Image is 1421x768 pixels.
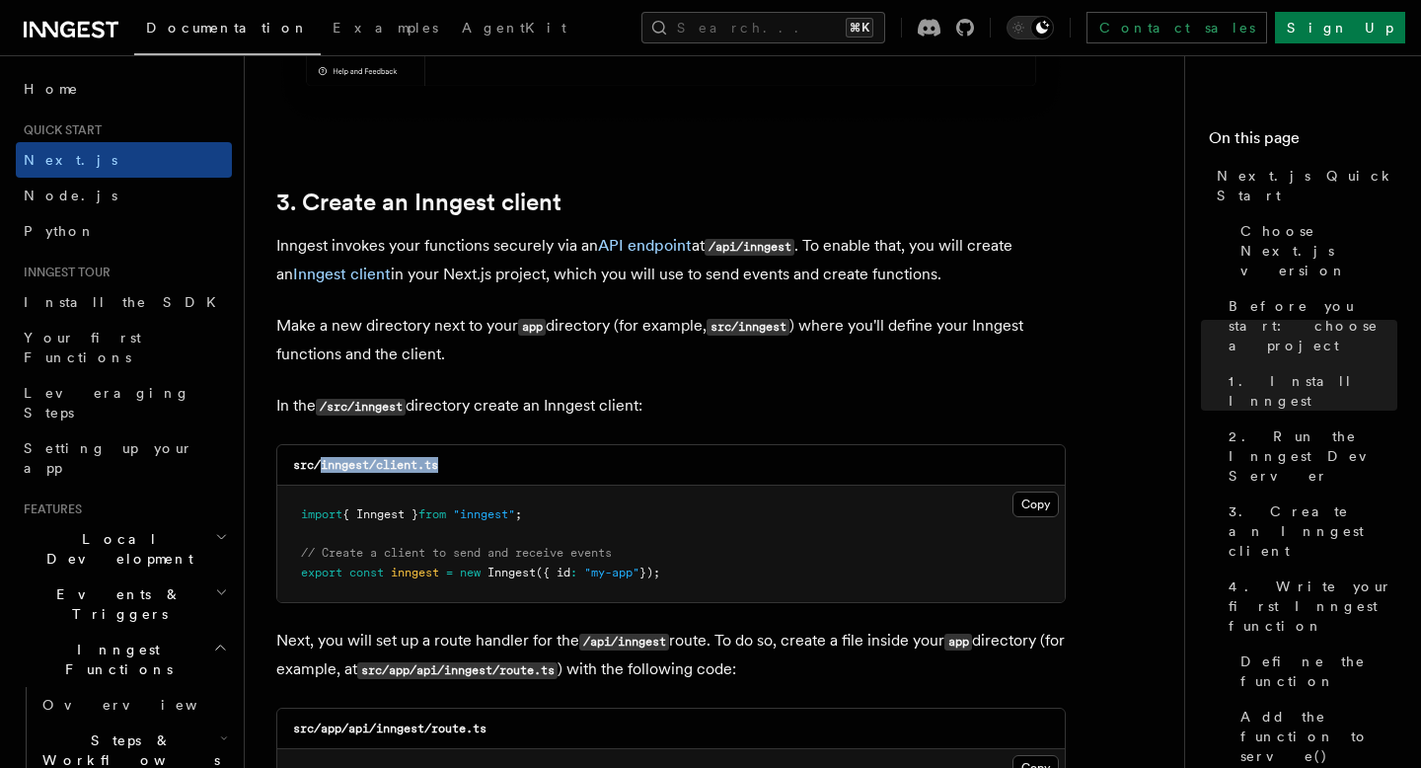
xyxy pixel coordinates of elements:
[450,6,578,53] a: AgentKit
[707,319,789,336] code: src/inngest
[1086,12,1267,43] a: Contact sales
[16,213,232,249] a: Python
[134,6,321,55] a: Documentation
[357,662,558,679] code: src/app/api/inngest/route.ts
[518,319,546,336] code: app
[418,507,446,521] span: from
[293,458,438,472] code: src/inngest/client.ts
[1217,166,1397,205] span: Next.js Quick Start
[293,722,486,735] code: src/app/api/inngest/route.ts
[487,566,536,579] span: Inngest
[446,566,453,579] span: =
[1012,492,1059,517] button: Copy
[944,634,972,651] code: app
[1229,371,1397,411] span: 1. Install Inngest
[276,627,1066,684] p: Next, you will set up a route handler for the route. To do so, create a file inside your director...
[24,79,79,99] span: Home
[24,223,96,239] span: Python
[16,501,82,517] span: Features
[16,430,232,486] a: Setting up your app
[16,521,232,576] button: Local Development
[276,312,1066,368] p: Make a new directory next to your directory (for example, ) where you'll define your Inngest func...
[349,566,384,579] span: const
[276,392,1066,421] p: In the directory create an Inngest client:
[24,385,190,421] span: Leveraging Steps
[1221,419,1397,494] a: 2. Run the Inngest Dev Server
[146,20,309,36] span: Documentation
[570,566,577,579] span: :
[16,265,111,280] span: Inngest tour
[641,12,885,43] button: Search...⌘K
[42,697,246,713] span: Overview
[316,399,406,416] code: /src/inngest
[16,529,215,569] span: Local Development
[1240,707,1397,766] span: Add the function to serve()
[16,576,232,632] button: Events & Triggers
[536,566,570,579] span: ({ id
[16,640,213,679] span: Inngest Functions
[301,546,612,560] span: // Create a client to send and receive events
[1221,363,1397,419] a: 1. Install Inngest
[16,284,232,320] a: Install the SDK
[1240,652,1397,691] span: Define the function
[1209,126,1397,158] h4: On this page
[515,507,522,521] span: ;
[579,634,669,651] code: /api/inngest
[391,566,439,579] span: inngest
[846,18,873,38] kbd: ⌘K
[1007,16,1054,39] button: Toggle dark mode
[705,239,794,256] code: /api/inngest
[598,236,692,255] a: API endpoint
[24,330,141,365] span: Your first Functions
[462,20,566,36] span: AgentKit
[24,188,117,203] span: Node.js
[16,178,232,213] a: Node.js
[1229,296,1397,355] span: Before you start: choose a project
[1221,494,1397,569] a: 3. Create an Inngest client
[342,507,418,521] span: { Inngest }
[276,232,1066,288] p: Inngest invokes your functions securely via an at . To enable that, you will create an in your Ne...
[333,20,438,36] span: Examples
[16,632,232,687] button: Inngest Functions
[293,265,391,283] a: Inngest client
[1233,644,1397,699] a: Define the function
[16,142,232,178] a: Next.js
[16,122,102,138] span: Quick start
[460,566,481,579] span: new
[24,440,193,476] span: Setting up your app
[1240,221,1397,280] span: Choose Next.js version
[301,566,342,579] span: export
[16,320,232,375] a: Your first Functions
[24,152,117,168] span: Next.js
[453,507,515,521] span: "inngest"
[24,294,228,310] span: Install the SDK
[639,566,660,579] span: });
[16,375,232,430] a: Leveraging Steps
[35,687,232,723] a: Overview
[1229,576,1397,636] span: 4. Write your first Inngest function
[301,507,342,521] span: import
[1209,158,1397,213] a: Next.js Quick Start
[16,71,232,107] a: Home
[321,6,450,53] a: Examples
[1229,426,1397,486] span: 2. Run the Inngest Dev Server
[1221,569,1397,644] a: 4. Write your first Inngest function
[1229,501,1397,561] span: 3. Create an Inngest client
[1275,12,1405,43] a: Sign Up
[16,584,215,624] span: Events & Triggers
[1221,288,1397,363] a: Before you start: choose a project
[1233,213,1397,288] a: Choose Next.js version
[584,566,639,579] span: "my-app"
[276,189,561,216] a: 3. Create an Inngest client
